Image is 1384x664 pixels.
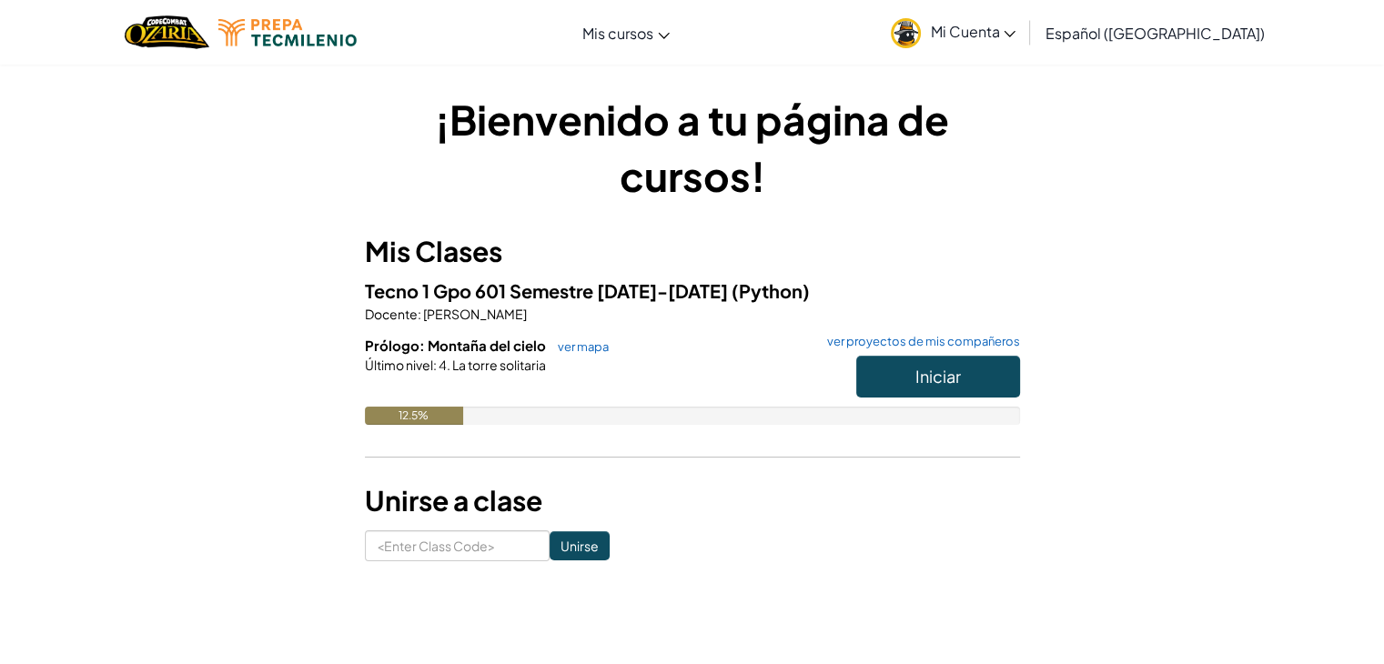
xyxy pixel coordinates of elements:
[365,530,550,561] input: <Enter Class Code>
[582,24,653,43] span: Mis cursos
[882,4,1025,61] a: Mi Cuenta
[437,357,450,373] span: 4.
[915,366,961,387] span: Iniciar
[1035,8,1273,57] a: Español ([GEOGRAPHIC_DATA])
[365,91,1020,204] h1: ¡Bienvenido a tu página de cursos!
[125,14,209,51] img: Home
[125,14,209,51] a: Ozaria by CodeCombat logo
[450,357,546,373] span: La torre solitaria
[365,407,463,425] div: 12.5%
[550,531,610,560] input: Unirse
[930,22,1015,41] span: Mi Cuenta
[818,336,1020,347] a: ver proyectos de mis compañeros
[365,480,1020,521] h3: Unirse a clase
[218,19,357,46] img: Tecmilenio logo
[418,306,421,322] span: :
[365,231,1020,272] h3: Mis Clases
[891,18,921,48] img: avatar
[365,357,433,373] span: Último nivel
[365,306,418,322] span: Docente
[573,8,679,57] a: Mis cursos
[421,306,527,322] span: [PERSON_NAME]
[365,337,549,354] span: Prólogo: Montaña del cielo
[1045,24,1264,43] span: Español ([GEOGRAPHIC_DATA])
[732,279,810,302] span: (Python)
[365,279,732,302] span: Tecno 1 Gpo 601 Semestre [DATE]-[DATE]
[856,356,1020,397] button: Iniciar
[549,339,609,354] a: ver mapa
[433,357,437,373] span: :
